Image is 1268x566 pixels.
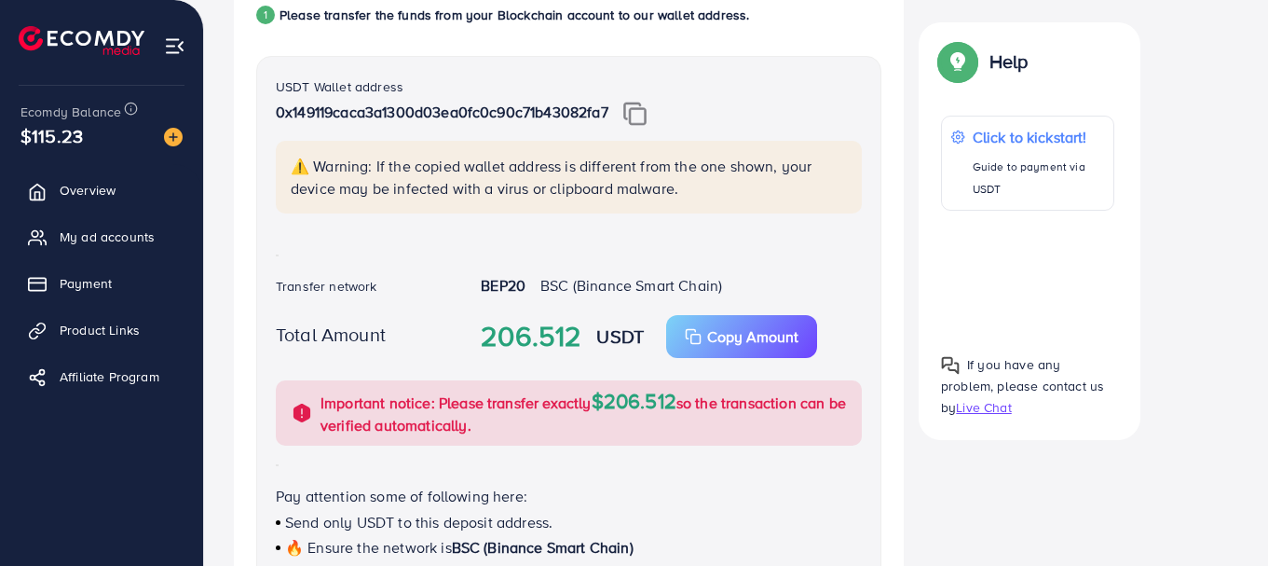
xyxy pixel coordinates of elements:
span: Affiliate Program [60,367,159,386]
span: 🔥 Ensure the network is [285,537,452,558]
p: Guide to payment via USDT [973,156,1104,200]
span: Payment [60,274,112,293]
img: logo [19,26,144,55]
strong: 206.512 [481,316,581,357]
span: My ad accounts [60,228,155,246]
p: Send only USDT to this deposit address. [276,511,862,533]
p: Copy Amount [707,325,798,348]
a: My ad accounts [14,218,189,255]
a: Affiliate Program [14,358,189,395]
p: Pay attention some of following here: [276,485,862,507]
p: Important notice: Please transfer exactly so the transaction can be verified automatically. [320,390,851,436]
p: Help [989,50,1029,73]
strong: BEP20 [481,275,525,296]
button: Copy Amount [666,315,817,358]
img: img [623,102,647,126]
span: BSC (Binance Smart Chain) [452,537,634,558]
p: Click to kickstart! [973,126,1104,148]
a: Payment [14,265,189,302]
label: Total Amount [276,321,386,348]
p: 0x149119caca3a1300d03ea0fc0c90c71b43082fa7 [276,101,862,126]
img: alert [291,402,313,424]
div: 1 [256,6,275,24]
span: BSC (Binance Smart Chain) [540,275,722,296]
p: Please transfer the funds from your Blockchain account to our wallet address. [280,4,749,26]
img: Popup guide [941,45,975,78]
span: Live Chat [956,398,1011,417]
a: Overview [14,172,189,209]
img: Popup guide [941,355,960,374]
iframe: Chat [1189,482,1254,552]
span: $115.23 [20,122,83,149]
span: Overview [60,181,116,200]
span: Ecomdy Balance [20,103,121,121]
strong: USDT [596,323,644,350]
label: Transfer network [276,277,377,296]
span: Product Links [60,321,140,339]
span: If you have any problem, please contact us by [941,354,1104,416]
a: Product Links [14,311,189,349]
img: menu [164,35,185,57]
span: $206.512 [592,386,676,415]
img: image [164,128,183,146]
p: ⚠️ Warning: If the copied wallet address is different from the one shown, your device may be infe... [291,155,851,200]
label: USDT Wallet address [276,77,403,96]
